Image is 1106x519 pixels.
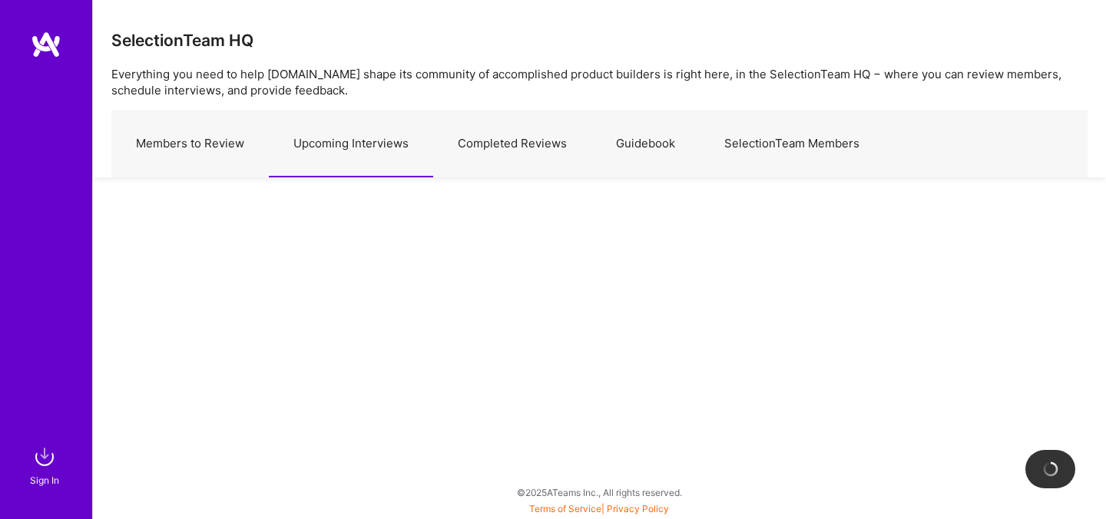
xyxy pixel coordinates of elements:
[529,503,669,514] span: |
[433,111,591,177] a: Completed Reviews
[29,441,60,472] img: sign in
[529,503,601,514] a: Terms of Service
[31,31,61,58] img: logo
[269,111,433,177] a: Upcoming Interviews
[32,441,60,488] a: sign inSign In
[111,66,1088,98] p: Everything you need to help [DOMAIN_NAME] shape its community of accomplished product builders is...
[1039,458,1061,480] img: loading
[591,111,700,177] a: Guidebook
[700,111,884,177] a: SelectionTeam Members
[111,31,253,50] h3: SelectionTeam HQ
[111,111,269,177] a: Members to Review
[607,503,669,514] a: Privacy Policy
[92,473,1106,511] div: © 2025 ATeams Inc., All rights reserved.
[30,472,59,488] div: Sign In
